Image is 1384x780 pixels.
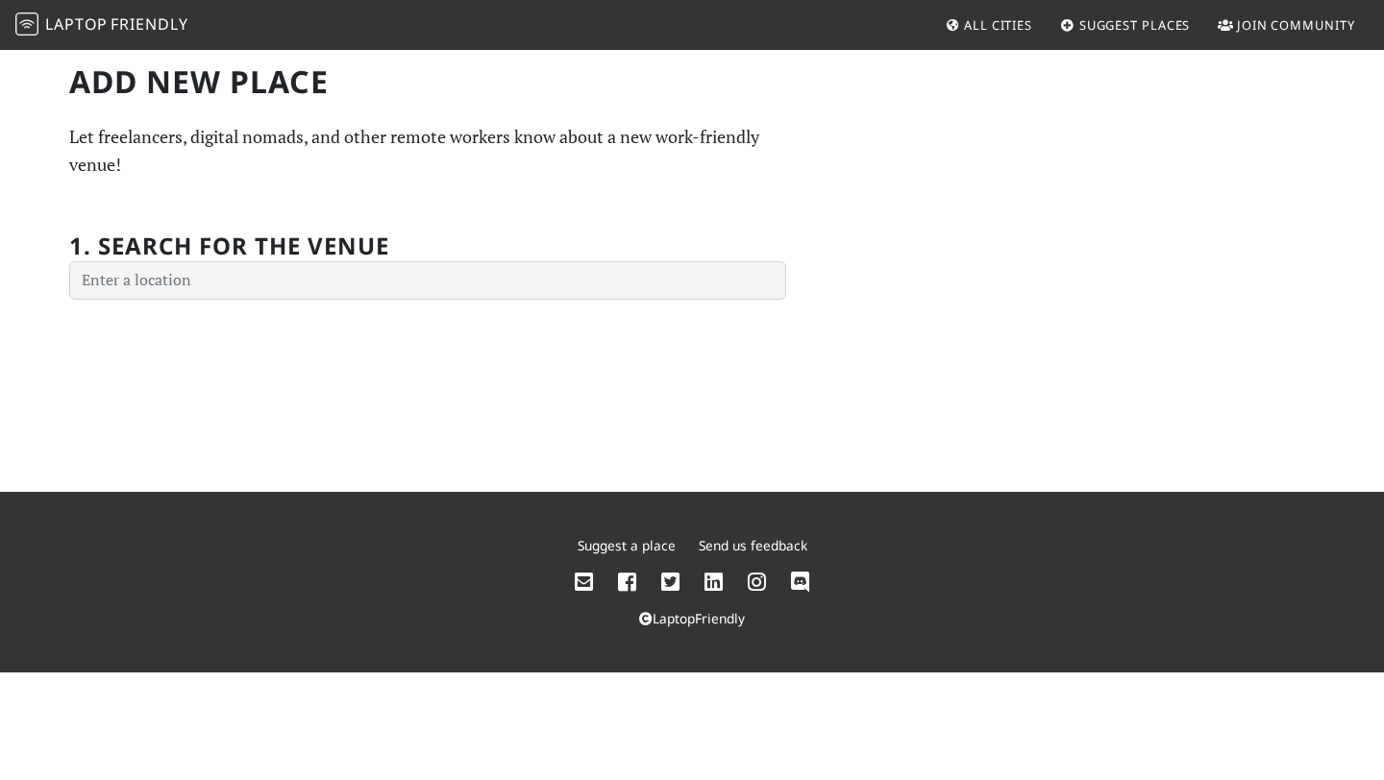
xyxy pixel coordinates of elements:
a: Suggest a place [578,536,676,554]
span: All Cities [964,16,1032,34]
a: LaptopFriendly [639,609,745,627]
a: Join Community [1210,8,1363,42]
input: Enter a location [69,261,786,300]
p: Let freelancers, digital nomads, and other remote workers know about a new work-friendly venue! [69,123,786,179]
h2: 1. Search for the venue [69,232,389,260]
a: All Cities [937,8,1040,42]
h1: Add new Place [69,63,786,100]
a: LaptopFriendly LaptopFriendly [15,9,188,42]
img: LaptopFriendly [15,12,38,36]
span: Friendly [111,13,187,35]
span: Suggest Places [1079,16,1191,34]
a: Suggest Places [1052,8,1199,42]
span: Join Community [1237,16,1355,34]
span: Laptop [45,13,108,35]
a: Send us feedback [699,536,807,554]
